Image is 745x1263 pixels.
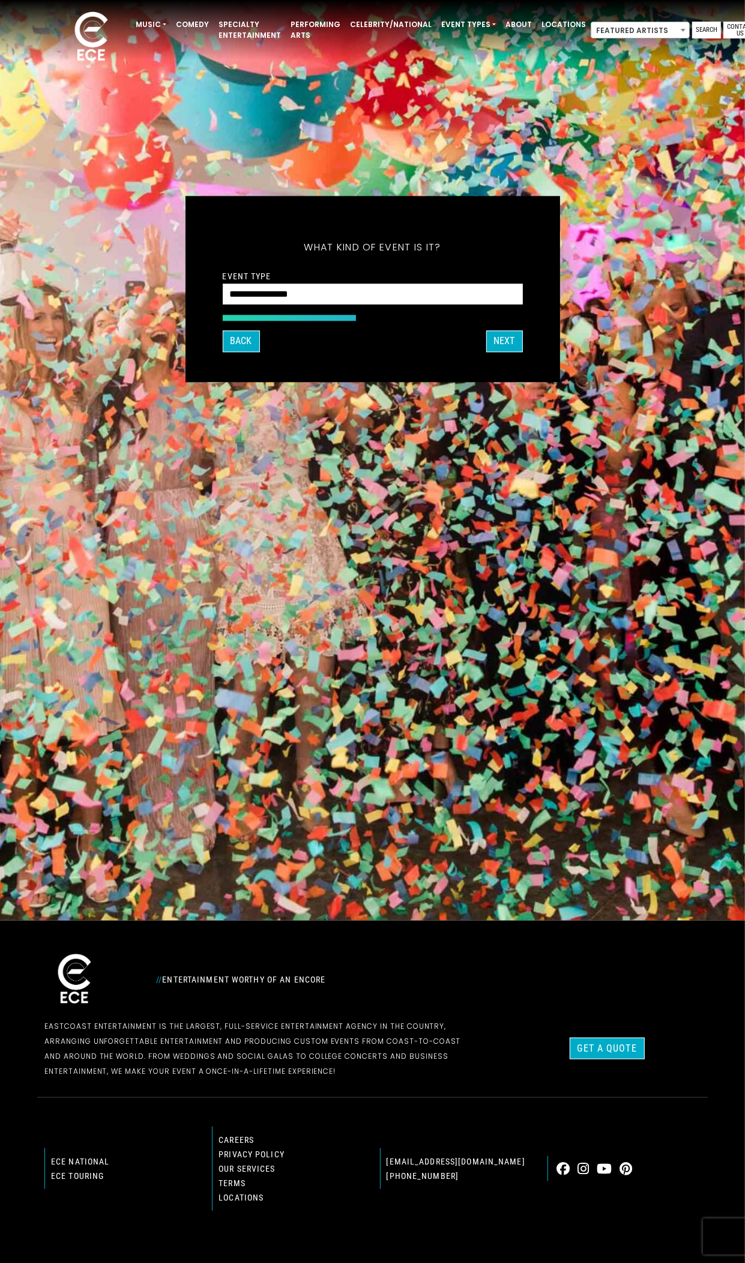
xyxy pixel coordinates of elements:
h5: What kind of event is it? [223,226,523,269]
img: ece_new_logo_whitev2-1.png [44,951,104,1009]
a: About [501,14,537,35]
a: Celebrity/National [345,14,436,35]
p: © 2024 EastCoast Entertainment, Inc. [44,1240,701,1255]
button: Back [223,331,260,353]
a: Search [692,22,721,38]
a: Comedy [171,14,214,35]
span: Featured Artists [591,22,690,38]
span: // [156,975,162,984]
a: [PHONE_NUMBER] [387,1171,459,1181]
a: Our Services [219,1164,275,1174]
a: Get a Quote [570,1038,645,1059]
a: Music [131,14,171,35]
a: Terms [219,1178,246,1188]
a: Specialty Entertainment [214,14,286,46]
span: Featured Artists [591,22,689,39]
a: Event Types [436,14,501,35]
button: Next [486,331,523,353]
a: ECE national [51,1157,109,1166]
a: Performing Arts [286,14,345,46]
img: ece_new_logo_whitev2-1.png [61,8,121,67]
a: Locations [537,14,591,35]
a: ECE Touring [51,1171,104,1181]
a: [EMAIL_ADDRESS][DOMAIN_NAME] [387,1157,525,1166]
label: Event Type [223,271,271,282]
a: Locations [219,1193,264,1202]
a: Careers [219,1135,254,1145]
div: Entertainment Worthy of an Encore [149,970,484,989]
a: Privacy Policy [219,1149,285,1159]
p: EastCoast Entertainment is the largest, full-service entertainment agency in the country, arrangi... [44,1019,477,1079]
